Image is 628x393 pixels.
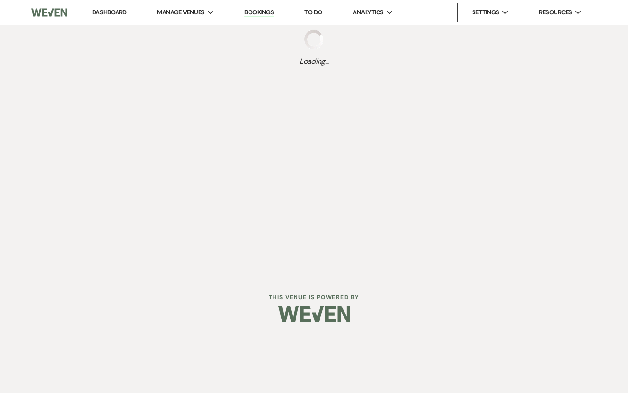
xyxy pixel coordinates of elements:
[472,8,499,17] span: Settings
[92,8,127,16] a: Dashboard
[539,8,572,17] span: Resources
[299,56,329,67] span: Loading...
[244,8,274,17] a: Bookings
[304,30,323,49] img: loading spinner
[157,8,204,17] span: Manage Venues
[353,8,383,17] span: Analytics
[31,2,67,23] img: Weven Logo
[278,297,350,331] img: Weven Logo
[305,8,322,16] a: To Do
